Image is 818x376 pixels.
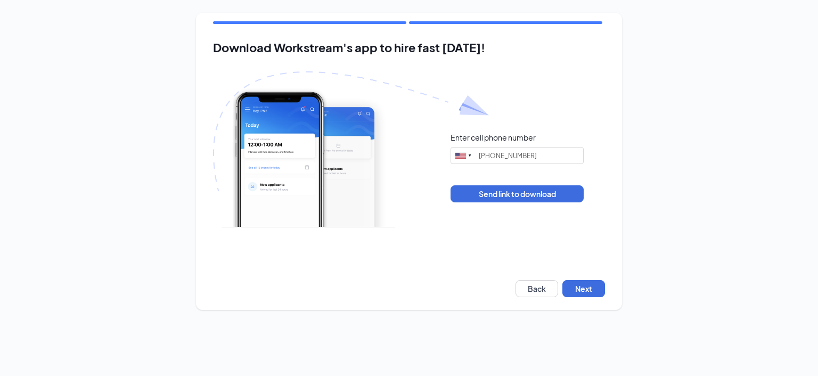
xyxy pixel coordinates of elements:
[516,280,558,297] button: Back
[451,132,536,143] div: Enter cell phone number
[451,148,476,164] div: United States: +1
[451,185,584,202] button: Send link to download
[562,280,605,297] button: Next
[213,41,605,54] h2: Download Workstream's app to hire fast [DATE]!
[213,71,489,227] img: Download Workstream's app with paper plane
